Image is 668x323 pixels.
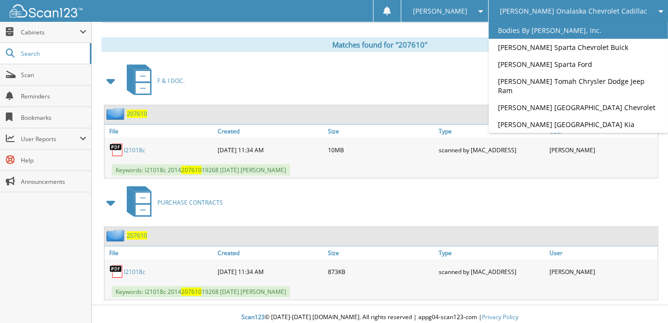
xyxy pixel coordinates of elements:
a: l21018c [124,146,145,154]
a: F & I DOC. [121,62,185,100]
span: [PERSON_NAME] [413,8,467,14]
img: PDF.png [109,143,124,157]
a: 207610 [127,231,147,240]
span: 207610 [181,166,202,174]
div: 873KB [326,262,437,281]
img: folder2.png [106,229,127,242]
div: [PERSON_NAME] [547,140,658,160]
a: 207610 [127,110,147,118]
a: l21018c [124,268,145,276]
img: scan123-logo-white.svg [10,4,83,17]
a: User [547,246,658,259]
a: Created [215,246,326,259]
span: Keywords: l21018c 2014 19268 [DATE] [PERSON_NAME] [112,164,290,176]
span: Announcements [21,178,86,186]
div: [DATE] 11:34 AM [215,262,326,281]
a: Privacy Policy [482,313,518,321]
div: scanned by [MAC_ADDRESS] [436,262,547,281]
span: Reminders [21,92,86,100]
a: Created [215,125,326,138]
span: 207610 [181,288,202,296]
div: [DATE] 11:34 AM [215,140,326,160]
a: File [104,125,215,138]
span: Keywords: l21018c 2014 19268 [DATE] [PERSON_NAME] [112,286,290,297]
a: Type [436,246,547,259]
a: Size [326,246,437,259]
div: 10MB [326,140,437,160]
div: scanned by [MAC_ADDRESS] [436,140,547,160]
span: Search [21,49,85,58]
a: Size [326,125,437,138]
img: PDF.png [109,264,124,279]
span: Scan123 [241,313,265,321]
a: File [104,246,215,259]
span: PURCHASE CONTRACTS [157,198,223,207]
span: F & I DOC. [157,77,185,85]
div: [PERSON_NAME] [547,262,658,281]
span: Scan [21,71,86,79]
span: Help [21,156,86,164]
img: folder2.png [106,108,127,120]
span: User Reports [21,135,80,143]
div: Matches found for "207610" [102,37,658,52]
span: Bookmarks [21,113,86,122]
span: Cabinets [21,28,80,36]
a: PURCHASE CONTRACTS [121,183,223,222]
a: Type [436,125,547,138]
span: [PERSON_NAME] Onalaska Chevrolet Cadillac [500,8,647,14]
